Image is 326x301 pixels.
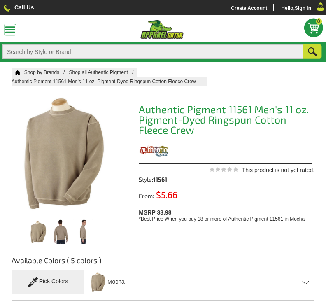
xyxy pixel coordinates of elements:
[139,140,168,161] img: Authentic Pigment
[12,70,21,75] a: Home
[12,79,204,84] a: Authentic Pigment 11561 Men's 11 oz. Pigment-Dyed Ringspun Cotton Fleece Crew
[295,6,311,11] a: Sign In
[281,6,295,11] a: Hello,
[316,18,322,25] span: 0
[140,20,184,39] img: ApparelGator
[242,167,315,173] span: This product is not yet rated.
[107,275,125,289] span: Mocha
[139,104,312,138] h1: Authentic Pigment 11561 Men's 11 oz. Pigment-Dyed Ringspun Cotton Fleece Crew
[24,70,69,75] a: Shop by Brands
[14,4,34,11] a: Call Us
[89,271,106,293] img: Mocha
[12,255,315,270] h3: Available Colors ( 5 colors )
[51,219,70,244] img: Authentic Pigment 11561 Men's 11 oz. Pigment-Dyed Ringspun Cotton Fleece Crew
[154,189,177,200] span: $5.66
[139,177,176,182] div: Style:
[153,176,167,183] span: 11561
[73,219,93,244] img: Authentic Pigment 11561 Men's 11 oz. Pigment-Dyed Ringspun Cotton Fleece Crew
[139,207,312,223] div: MSRP 33.98
[210,167,238,172] img: This product is not yet rated.
[139,191,176,199] div: From:
[69,70,137,75] a: Shop all Authentic Pigment
[28,219,48,244] img: Authentic Pigment 11561 Men's 11 oz. Pigment-Dyed Ringspun Cotton Fleece Crew
[12,270,84,294] div: Pick Colors
[139,216,305,222] span: *Best Price When you buy 18 or more of Authentic Pigment 11561 in Mocha
[2,44,303,59] input: Search by Style or Brand
[231,6,267,11] a: Create Account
